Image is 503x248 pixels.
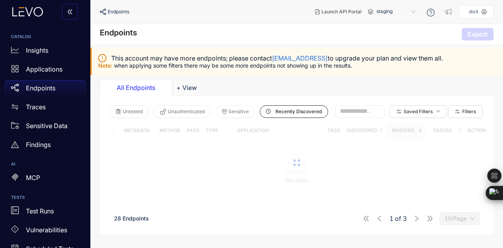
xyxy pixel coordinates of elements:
[275,109,322,114] span: Recently Discovered
[98,62,497,69] p: when applying some filters there may be some more endpoints not showing up in the results.
[26,47,48,54] p: Insights
[5,61,86,80] a: Applications
[98,62,114,69] span: Note:
[309,6,368,18] button: Launch API Portal
[106,84,165,91] div: All Endpoints
[168,109,205,114] span: Unauthenticated
[108,9,129,15] span: Endpoints
[11,195,79,200] h6: TESTS
[216,105,255,118] button: Sensitive
[26,85,55,92] p: Endpoints
[5,118,86,137] a: Sensitive Data
[100,28,137,37] h4: Endpoints
[26,226,67,233] p: Vulnerabilities
[114,215,149,222] span: 28 Endpoints
[5,99,86,118] a: Traces
[26,174,40,181] p: MCP
[436,109,440,114] span: down
[26,66,62,73] p: Applications
[404,109,433,114] span: Saved Filters
[228,109,249,114] span: Sensitive
[26,122,68,129] p: Sensitive Data
[5,80,86,99] a: Endpoints
[5,137,86,156] a: Findings
[26,208,54,215] p: Test Runs
[5,42,86,61] a: Insights
[389,215,407,222] span: of
[444,213,475,224] span: 10/Page
[266,109,271,114] span: clock-circle
[109,105,149,118] button: Untested
[321,9,362,15] span: Launch API Portal
[376,6,417,18] span: staging
[123,109,143,114] span: Untested
[448,105,483,118] button: Filters
[5,170,86,189] a: MCP
[5,222,86,241] a: Vulnerabilities
[389,105,446,118] button: Saved Filtersdown
[403,215,407,222] span: 3
[26,141,51,148] p: Findings
[154,105,211,118] button: Unauthenticated
[272,54,328,62] a: [EMAIL_ADDRESS]
[469,9,478,15] p: dixit
[11,103,19,111] span: swap
[11,35,79,39] h6: CATALOG
[111,55,443,62] span: This account may have more endpoints; please contact to upgrade your plan and view them all.
[260,105,328,118] button: clock-circleRecently Discovered
[67,9,73,16] span: double-left
[173,80,200,96] button: Add tab
[26,103,46,110] p: Traces
[5,203,86,222] a: Test Runs
[11,162,79,167] h6: AI
[62,4,78,20] button: double-left
[462,28,494,40] button: Export
[462,109,476,114] span: Filters
[389,215,393,222] span: 1
[11,141,19,149] span: warning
